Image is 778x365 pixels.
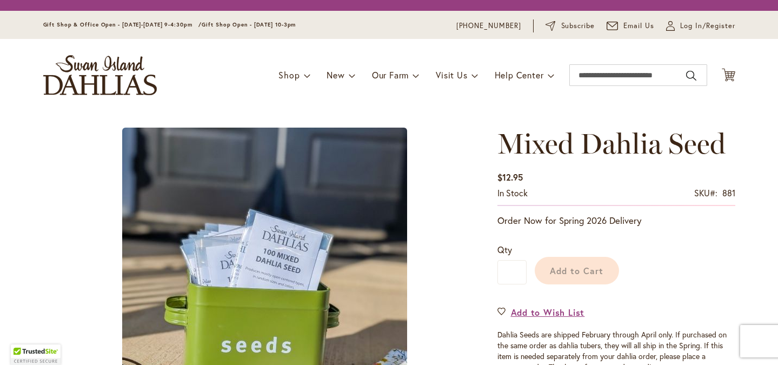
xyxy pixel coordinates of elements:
span: Mixed Dahlia Seed [497,127,726,161]
span: Help Center [495,69,544,81]
a: [PHONE_NUMBER] [456,21,522,31]
span: Subscribe [561,21,595,31]
a: Subscribe [546,21,595,31]
span: Qty [497,244,512,255]
span: Add to Wish List [511,306,585,318]
a: Email Us [607,21,654,31]
span: In stock [497,187,528,198]
div: 881 [722,187,735,200]
span: Visit Us [436,69,467,81]
span: Shop [278,69,300,81]
strong: SKU [694,187,717,198]
span: Gift Shop Open - [DATE] 10-3pm [202,21,296,28]
span: Gift Shop & Office Open - [DATE]-[DATE] 9-4:30pm / [43,21,202,28]
span: New [327,69,344,81]
a: store logo [43,55,157,95]
span: Our Farm [372,69,409,81]
div: Availability [497,187,528,200]
p: Order Now for Spring 2026 Delivery [497,214,735,227]
span: $12.95 [497,171,523,183]
a: Log In/Register [666,21,735,31]
div: TrustedSite Certified [11,344,61,365]
span: Log In/Register [680,21,735,31]
button: Search [686,67,696,84]
a: Add to Wish List [497,306,585,318]
span: Email Us [623,21,654,31]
